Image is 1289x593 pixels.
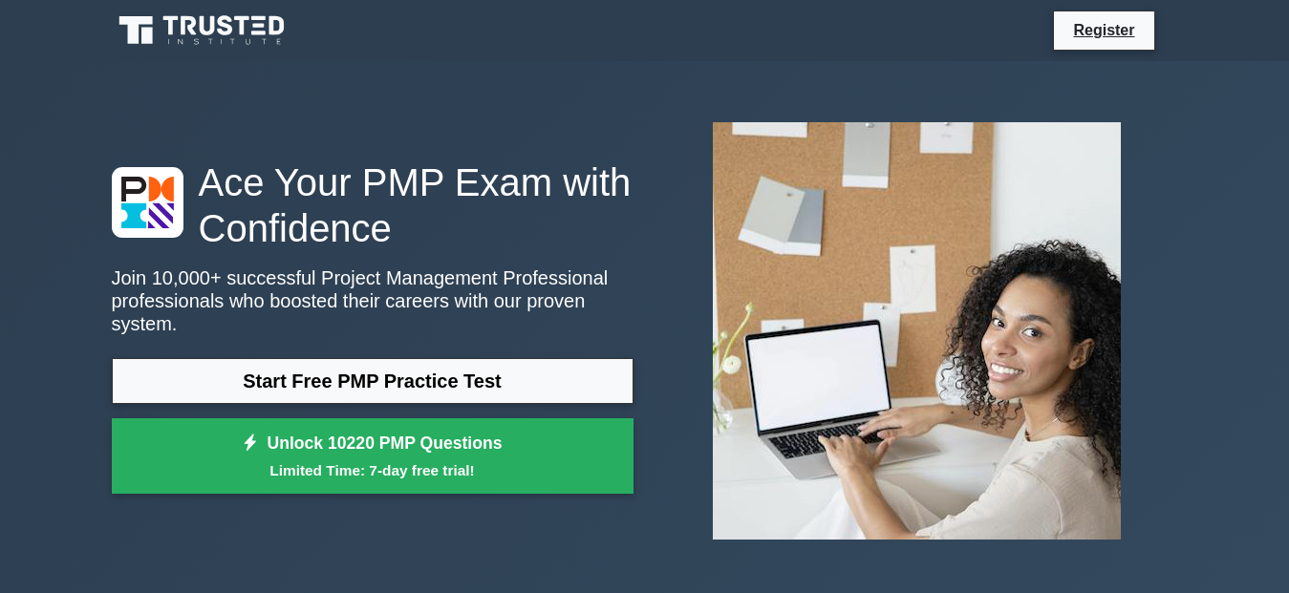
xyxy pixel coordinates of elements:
[112,159,634,251] h1: Ace Your PMP Exam with Confidence
[112,358,634,404] a: Start Free PMP Practice Test
[112,418,634,495] a: Unlock 10220 PMP QuestionsLimited Time: 7-day free trial!
[1062,18,1146,42] a: Register
[112,266,634,335] p: Join 10,000+ successful Project Management Professional professionals who boosted their careers w...
[136,459,610,481] small: Limited Time: 7-day free trial!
